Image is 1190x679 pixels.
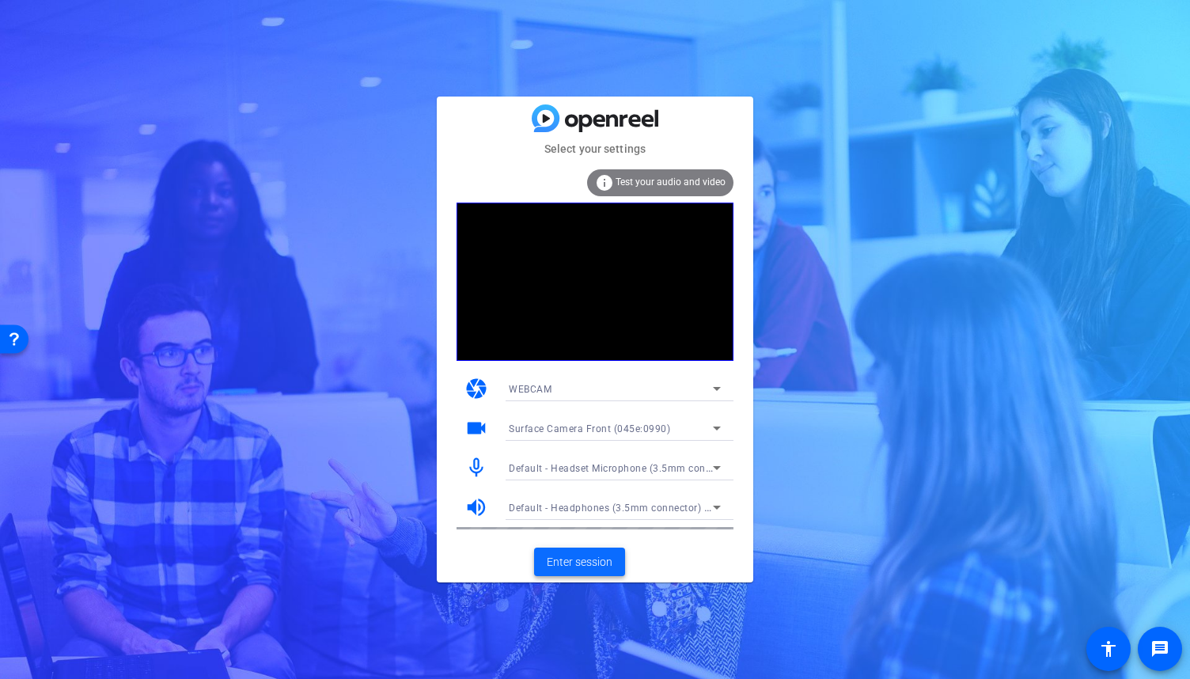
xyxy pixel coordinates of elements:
span: Default - Headphones (3.5mm connector) (2- Surface High Definition Audio) [509,501,861,514]
mat-icon: mic_none [464,456,488,480]
mat-card-subtitle: Select your settings [437,140,753,157]
span: WEBCAM [509,384,551,395]
mat-icon: message [1150,639,1169,658]
mat-icon: info [595,173,614,192]
span: Test your audio and video [616,176,726,188]
button: Enter session [534,548,625,576]
mat-icon: camera [464,377,488,400]
mat-icon: accessibility [1099,639,1118,658]
mat-icon: volume_up [464,495,488,519]
span: Default - Headset Microphone (3.5mm connector) (2- Surface High Definition Audio) [509,461,898,474]
mat-icon: videocam [464,416,488,440]
span: Surface Camera Front (045e:0990) [509,423,670,434]
span: Enter session [547,554,612,571]
img: blue-gradient.svg [532,104,658,132]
